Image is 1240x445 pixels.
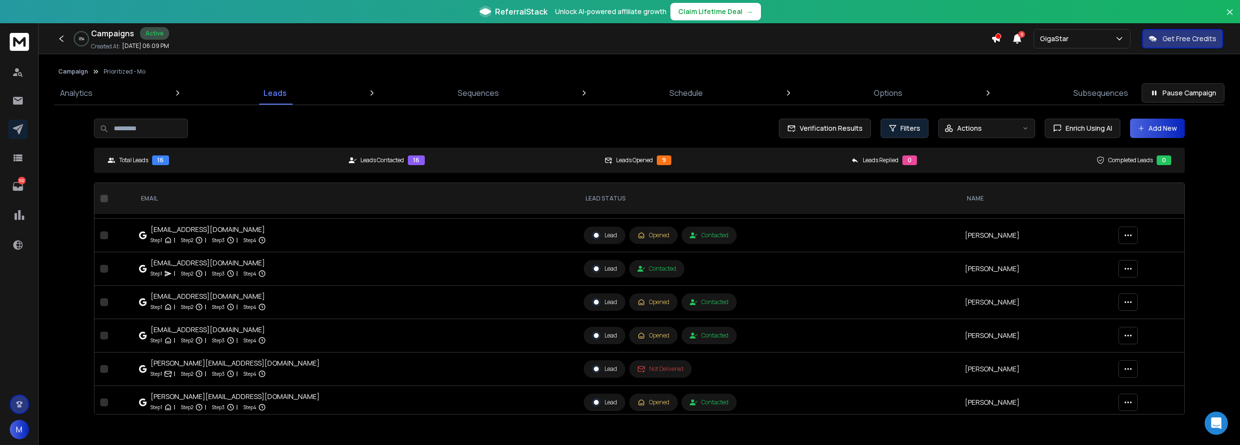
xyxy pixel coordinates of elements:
p: | [236,302,238,312]
div: Lead [592,365,617,373]
div: Contacted [690,231,728,239]
div: Lead [592,264,617,273]
div: Lead [592,298,617,307]
p: Step 1 [151,302,162,312]
p: | [174,402,175,412]
p: Step 4 [244,235,256,245]
span: Enrich Using AI [1062,123,1112,133]
span: ReferralStack [495,6,547,17]
p: Step 3 [212,369,225,379]
a: 102 [8,177,28,196]
h1: Campaigns [91,28,134,39]
p: Step 3 [212,235,225,245]
div: [EMAIL_ADDRESS][DOMAIN_NAME] [151,225,266,234]
p: Leads [263,87,287,99]
div: Active [140,27,169,40]
th: NAME [959,183,1113,215]
a: Leads [258,81,293,105]
td: [PERSON_NAME] [959,353,1113,386]
div: Opened [637,298,669,306]
p: | [236,235,238,245]
p: Total Leads [119,156,148,164]
p: Step 4 [244,369,256,379]
p: Step 2 [181,369,193,379]
p: Step 1 [151,369,162,379]
p: [DATE] 06:09 PM [122,42,169,50]
p: Leads Replied [863,156,899,164]
p: Unlock AI-powered affiliate growth [555,7,666,16]
p: | [205,336,206,345]
p: | [174,336,175,345]
div: 0 [902,155,917,165]
p: Step 3 [212,269,225,278]
p: Step 2 [181,269,193,278]
button: Verification Results [779,119,871,138]
p: Step 3 [212,336,225,345]
span: 5 [1018,31,1025,38]
div: Lead [592,231,617,240]
p: | [205,369,206,379]
div: Contacted [690,298,728,306]
p: | [236,336,238,345]
p: Leads Contacted [360,156,404,164]
div: Lead [592,331,617,340]
p: Step 2 [181,336,193,345]
div: Contacted [690,399,728,406]
button: M [10,420,29,439]
td: [PERSON_NAME] [959,286,1113,319]
div: [PERSON_NAME][EMAIL_ADDRESS][DOMAIN_NAME] [151,392,320,401]
p: | [236,369,238,379]
p: Step 1 [151,269,162,278]
button: Close banner [1224,6,1236,29]
p: | [174,302,175,312]
a: Schedule [664,81,709,105]
button: Add New [1130,119,1185,138]
td: [PERSON_NAME] [959,252,1113,286]
th: LEAD STATUS [578,183,959,215]
div: Not Delivered [637,365,683,373]
button: Pause Campaign [1142,83,1224,103]
button: Get Free Credits [1142,29,1223,48]
p: | [205,235,206,245]
p: Created At: [91,43,120,50]
p: | [236,269,238,278]
p: | [174,235,175,245]
p: Options [874,87,902,99]
p: Step 3 [212,302,225,312]
p: Step 1 [151,402,162,412]
p: Step 4 [244,269,256,278]
div: Opened [637,399,669,406]
p: GigaStar [1040,34,1072,44]
p: | [205,402,206,412]
div: Open Intercom Messenger [1205,412,1228,435]
a: Subsequences [1068,81,1134,105]
p: Step 2 [181,302,193,312]
div: 9 [657,155,671,165]
p: Step 1 [151,336,162,345]
button: Claim Lifetime Deal→ [670,3,761,20]
div: Opened [637,231,669,239]
p: | [236,402,238,412]
p: | [174,369,175,379]
button: Filters [881,119,929,138]
p: Leads Opened [616,156,653,164]
button: Campaign [58,68,88,76]
p: Sequences [458,87,499,99]
p: | [174,269,175,278]
p: Analytics [60,87,93,99]
p: Subsequences [1073,87,1128,99]
p: Actions [957,123,982,133]
p: Schedule [669,87,703,99]
span: → [746,7,753,16]
p: 0 % [79,36,84,42]
span: Verification Results [796,123,863,133]
td: [PERSON_NAME] [959,386,1113,419]
div: [PERSON_NAME][EMAIL_ADDRESS][DOMAIN_NAME] [151,358,320,368]
p: Step 4 [244,336,256,345]
p: 102 [18,177,26,184]
td: [PERSON_NAME] [959,319,1113,353]
p: Completed Leads [1108,156,1153,164]
div: [EMAIL_ADDRESS][DOMAIN_NAME] [151,325,266,335]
